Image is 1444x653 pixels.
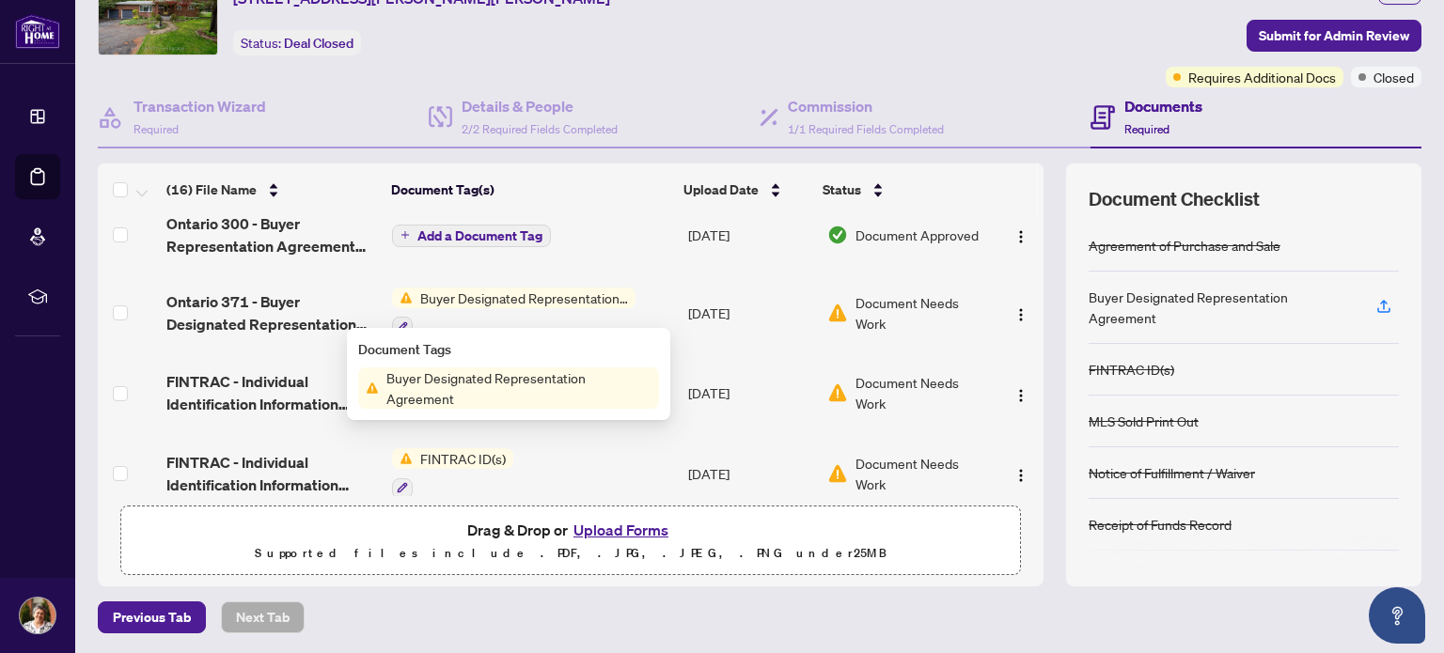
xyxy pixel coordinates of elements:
[392,288,413,308] img: Status Icon
[827,463,848,484] img: Document Status
[462,122,618,136] span: 2/2 Required Fields Completed
[1089,359,1174,380] div: FINTRAC ID(s)
[413,448,513,469] span: FINTRAC ID(s)
[121,506,1020,576] span: Drag & Drop orUpload FormsSupported files include .PDF, .JPG, .JPEG, .PNG under25MB
[1089,462,1255,483] div: Notice of Fulfillment / Waiver
[855,292,986,334] span: Document Needs Work
[462,95,618,117] h4: Details & People
[788,95,944,117] h4: Commission
[1006,220,1036,250] button: Logo
[159,163,384,216] th: (16) File Name
[683,179,759,200] span: Upload Date
[417,229,542,242] span: Add a Document Tag
[1006,378,1036,408] button: Logo
[1247,20,1421,52] button: Submit for Admin Review
[1124,122,1169,136] span: Required
[827,303,848,323] img: Document Status
[133,542,1009,565] p: Supported files include .PDF, .JPG, .JPEG, .PNG under 25 MB
[166,290,377,335] span: Ontario 371 - Buyer Designated Representation Agreement - Authority for Purchase or Lease.pdf
[384,163,677,216] th: Document Tag(s)
[1013,307,1028,322] img: Logo
[1006,459,1036,489] button: Logo
[827,225,848,245] img: Document Status
[568,518,674,542] button: Upload Forms
[1124,95,1202,117] h4: Documents
[20,598,55,633] img: Profile Icon
[392,448,513,499] button: Status IconFINTRAC ID(s)
[358,378,379,398] img: Status Icon
[413,288,636,308] span: Buyer Designated Representation Agreement
[823,179,861,200] span: Status
[113,602,191,632] span: Previous Tab
[1089,287,1354,328] div: Buyer Designated Representation Agreement
[15,14,60,49] img: logo
[855,453,986,494] span: Document Needs Work
[815,163,988,216] th: Status
[1013,229,1028,244] img: Logo
[400,230,410,240] span: plus
[221,601,305,633] button: Next Tab
[166,179,257,200] span: (16) File Name
[379,367,659,409] span: Buyer Designated Representation Agreement
[681,197,820,272] td: [DATE]
[681,272,820,353] td: [DATE]
[827,382,848,403] img: Document Status
[392,225,551,247] button: Add a Document Tag
[1259,21,1409,51] span: Submit for Admin Review
[392,223,551,247] button: Add a Document Tag
[166,370,377,415] span: FINTRAC - Individual Identification Information Record [PERSON_NAME].pdf
[133,122,179,136] span: Required
[166,212,377,257] span: Ontario 300 - Buyer Representation Agreement Authority for Purchase or Lease.pdf
[1006,298,1036,328] button: Logo
[855,372,986,413] span: Document Needs Work
[467,518,674,542] span: Drag & Drop or
[1013,388,1028,403] img: Logo
[1373,67,1414,87] span: Closed
[681,433,820,514] td: [DATE]
[358,339,659,360] div: Document Tags
[1369,587,1425,644] button: Open asap
[392,448,413,469] img: Status Icon
[1089,514,1232,535] div: Receipt of Funds Record
[1013,468,1028,483] img: Logo
[681,352,820,433] td: [DATE]
[676,163,815,216] th: Upload Date
[98,601,206,633] button: Previous Tab
[1188,67,1336,87] span: Requires Additional Docs
[133,95,266,117] h4: Transaction Wizard
[392,288,636,338] button: Status IconBuyer Designated Representation Agreement
[166,451,377,496] span: FINTRAC - Individual Identification Information Record [PERSON_NAME].pdf
[1089,235,1280,256] div: Agreement of Purchase and Sale
[1089,411,1199,431] div: MLS Sold Print Out
[284,35,353,52] span: Deal Closed
[855,225,979,245] span: Document Approved
[233,30,361,55] div: Status:
[1089,186,1260,212] span: Document Checklist
[788,122,944,136] span: 1/1 Required Fields Completed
